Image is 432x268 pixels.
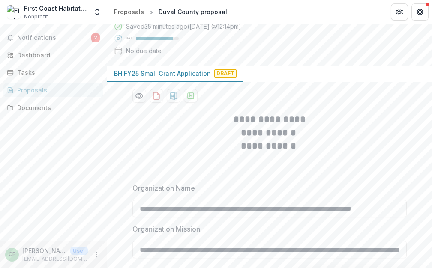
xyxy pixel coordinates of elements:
button: Preview 38eb9bd1-c981-42a0-93b8-31c74b1ef606-0.pdf [132,89,146,103]
a: Dashboard [3,48,103,62]
button: download-proposal [167,89,180,103]
div: Duval County proposal [159,7,227,16]
div: Tasks [17,68,96,77]
div: Chris Folds [9,252,15,257]
p: [EMAIL_ADDRESS][DOMAIN_NAME] [22,255,88,263]
p: User [70,247,88,255]
span: Draft [214,69,237,78]
button: More [91,250,102,260]
nav: breadcrumb [111,6,231,18]
button: Open entity switcher [91,3,103,21]
a: Documents [3,101,103,115]
button: Partners [391,3,408,21]
div: Proposals [114,7,144,16]
p: Organization Mission [132,224,200,234]
button: download-proposal [150,89,163,103]
a: Proposals [3,83,103,97]
div: Dashboard [17,51,96,60]
span: Nonprofit [24,13,48,21]
div: Documents [17,103,96,112]
img: First Coast Habitat for Humanity [7,5,21,19]
div: No due date [126,46,162,55]
button: Get Help [411,3,429,21]
div: Proposals [17,86,96,95]
span: 2 [91,33,100,42]
p: 86 % [126,36,132,42]
a: Tasks [3,66,103,80]
div: Saved 35 minutes ago ( [DATE] @ 12:14pm ) [126,22,241,31]
button: download-proposal [184,89,198,103]
p: [PERSON_NAME] [22,246,67,255]
p: Organization Name [132,183,195,193]
span: Notifications [17,34,91,42]
a: Proposals [111,6,147,18]
button: Notifications2 [3,31,103,45]
div: First Coast Habitat for Humanity [24,4,88,13]
p: BH FY25 Small Grant Application [114,69,211,78]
